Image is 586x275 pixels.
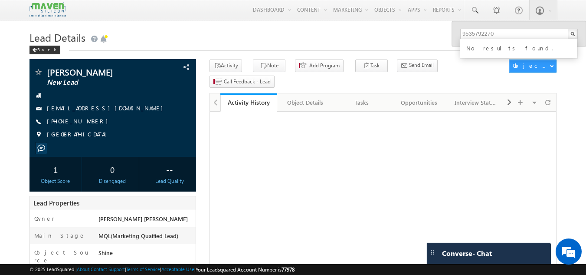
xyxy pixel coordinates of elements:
span: Your Leadsquared Account Number is [196,266,295,273]
div: No results found. [465,42,581,53]
img: Custom Logo [29,2,66,17]
a: Acceptable Use [161,266,194,272]
span: New Lead [47,78,150,87]
button: Activity [210,60,242,72]
div: Object Details [284,97,326,108]
div: Shine [96,248,196,261]
button: Call Feedback - Lead [210,76,275,88]
a: Activity History [220,93,277,112]
div: Object Score [32,177,80,185]
span: [GEOGRAPHIC_DATA] [47,130,111,139]
div: -- [145,161,193,177]
div: Activity History [227,98,271,106]
div: Object Actions [513,62,550,70]
div: Opportunities [398,97,440,108]
a: Interview Status [448,93,504,112]
a: Tasks [334,93,391,112]
a: Back [29,45,65,53]
span: Lead Details [29,30,85,44]
a: Contact Support [91,266,125,272]
span: [PHONE_NUMBER] [47,117,112,126]
label: Owner [34,215,55,222]
div: Interview Status [455,97,497,108]
span: © 2025 LeadSquared | | | | | [29,265,295,274]
div: Lead Quality [145,177,193,185]
span: [PERSON_NAME] [PERSON_NAME] [98,215,188,222]
button: Add Program [295,60,344,72]
button: Note [253,60,285,72]
span: Call Feedback - Lead [224,78,271,86]
span: Send Email [409,61,434,69]
button: Send Email [397,60,438,72]
a: Terms of Service [126,266,160,272]
a: About [77,266,89,272]
div: 1 [32,161,80,177]
span: Add Program [309,62,340,70]
div: 0 [88,161,137,177]
a: [EMAIL_ADDRESS][DOMAIN_NAME] [47,104,167,112]
label: Object Source [34,248,90,264]
span: 77978 [282,266,295,273]
div: MQL(Marketing Quaified Lead) [96,232,196,244]
input: Search Objects [460,29,578,39]
div: Tasks [341,97,383,108]
span: Lead Properties [33,199,79,207]
img: carter-drag [429,249,436,256]
a: Object Details [277,93,334,112]
div: Disengaged [88,177,137,185]
div: Back [29,46,60,54]
span: [PERSON_NAME] [47,68,150,76]
span: Converse - Chat [442,249,492,257]
button: Object Actions [509,60,557,73]
label: Main Stage [34,232,85,239]
a: Opportunities [391,93,448,112]
button: Task [355,60,388,72]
